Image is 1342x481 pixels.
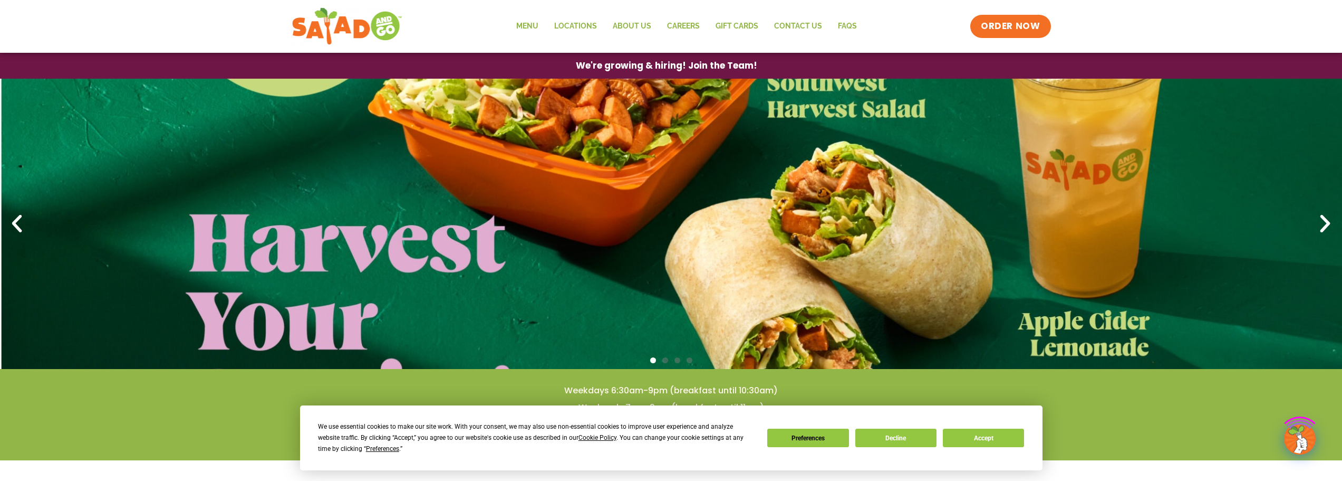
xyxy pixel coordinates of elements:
a: FAQs [830,14,865,39]
button: Preferences [767,429,848,447]
span: Go to slide 2 [662,357,668,363]
a: Careers [659,14,708,39]
a: Contact Us [766,14,830,39]
a: Menu [508,14,546,39]
a: We're growing & hiring! Join the Team! [560,53,773,78]
div: We use essential cookies to make our site work. With your consent, we may also use non-essential ... [318,421,755,455]
img: new-SAG-logo-768×292 [292,5,403,48]
span: Preferences [366,445,399,452]
span: Go to slide 3 [674,357,680,363]
span: Cookie Policy [578,434,616,441]
a: ORDER NOW [970,15,1050,38]
h4: Weekends 7am-9pm (breakfast until 11am) [21,402,1321,413]
button: Accept [943,429,1024,447]
button: Decline [855,429,936,447]
span: Go to slide 1 [650,357,656,363]
a: GIFT CARDS [708,14,766,39]
span: Go to slide 4 [687,357,692,363]
h4: Weekdays 6:30am-9pm (breakfast until 10:30am) [21,385,1321,397]
div: Previous slide [5,212,28,235]
span: We're growing & hiring! Join the Team! [576,61,757,70]
div: Cookie Consent Prompt [300,405,1042,470]
span: ORDER NOW [981,20,1040,33]
div: Next slide [1314,212,1337,235]
a: About Us [605,14,659,39]
a: Locations [546,14,605,39]
nav: Menu [508,14,865,39]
